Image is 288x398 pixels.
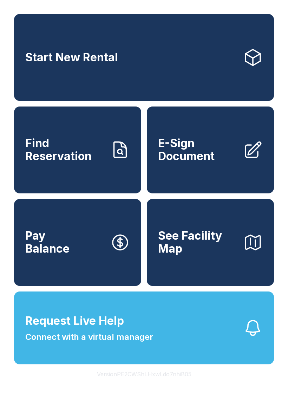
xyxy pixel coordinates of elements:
span: Start New Rental [25,51,118,64]
span: E-Sign Document [158,137,237,163]
a: Find Reservation [14,107,141,193]
button: Request Live HelpConnect with a virtual manager [14,291,274,364]
span: Pay Balance [25,229,70,255]
span: Request Live Help [25,313,124,329]
a: PayBalance [14,199,141,286]
button: VersionPE2CWShLHxwLdo7nhiB05 [91,364,197,384]
span: Find Reservation [25,137,105,163]
a: E-Sign Document [147,107,274,193]
button: See Facility Map [147,199,274,286]
span: Connect with a virtual manager [25,331,153,343]
span: See Facility Map [158,229,237,255]
a: Start New Rental [14,14,274,101]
